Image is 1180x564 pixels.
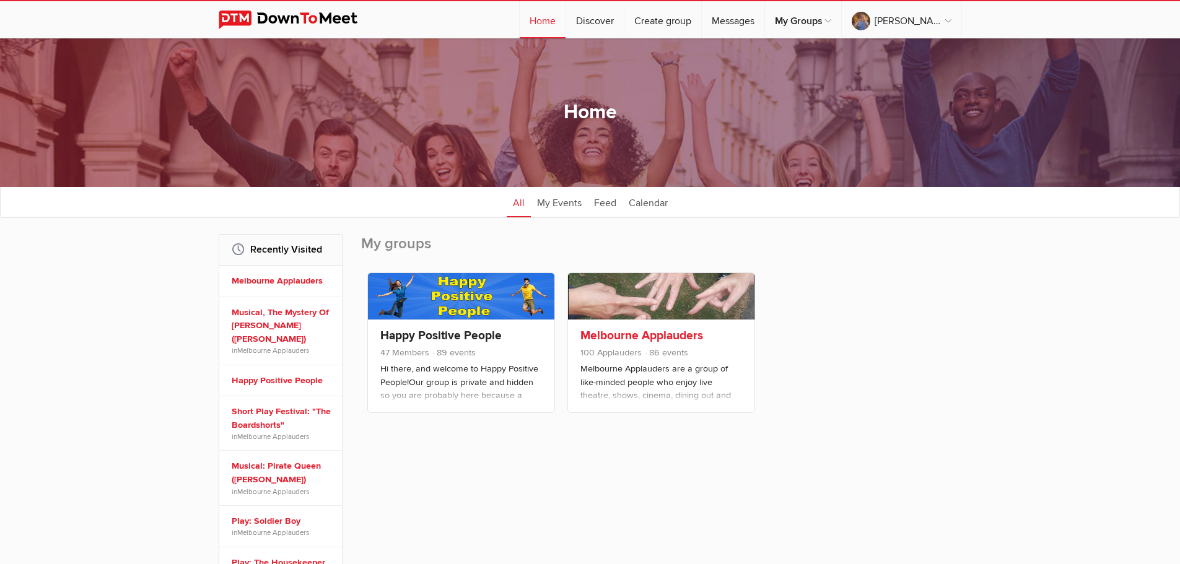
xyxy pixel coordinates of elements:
[531,186,588,217] a: My Events
[380,362,542,424] p: Hi there, and welcome to Happy Positive People!Our group is private and hidden so you are probabl...
[580,328,703,343] a: Melbourne Applauders
[232,345,333,355] span: in
[624,1,701,38] a: Create group
[219,11,377,29] img: DownToMeet
[232,306,333,346] a: Musical, The Mystery Of [PERSON_NAME] ([PERSON_NAME])
[237,432,309,441] a: Melbourne Applauders
[432,347,476,358] span: 89 events
[380,347,429,358] span: 47 Members
[588,186,623,217] a: Feed
[520,1,566,38] a: Home
[380,328,502,343] a: Happy Positive People
[232,459,333,486] a: Musical: Pirate Queen ([PERSON_NAME])
[237,487,309,496] a: Melbourne Applauders
[232,527,333,537] span: in
[361,234,962,266] h2: My groups
[842,1,961,38] a: [PERSON_NAME]
[765,1,841,38] a: My Groups
[232,235,330,264] h2: Recently Visited
[237,528,309,537] a: Melbourne Applauders
[237,346,309,355] a: Melbourne Applauders
[232,514,333,528] a: Play: Soldier Boy
[580,362,742,424] p: Melbourne Applauders are a group of like-minded people who enjoy live theatre, shows, cinema, din...
[623,186,674,217] a: Calendar
[644,347,688,358] span: 86 events
[564,100,617,126] h1: Home
[232,432,333,441] span: in
[507,186,531,217] a: All
[566,1,624,38] a: Discover
[232,374,333,388] a: Happy Positive People
[702,1,764,38] a: Messages
[232,487,333,497] span: in
[580,347,642,358] span: 100 Applauders
[232,274,333,288] a: Melbourne Applauders
[232,405,333,432] a: Short Play Festival: "The Boardshorts"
